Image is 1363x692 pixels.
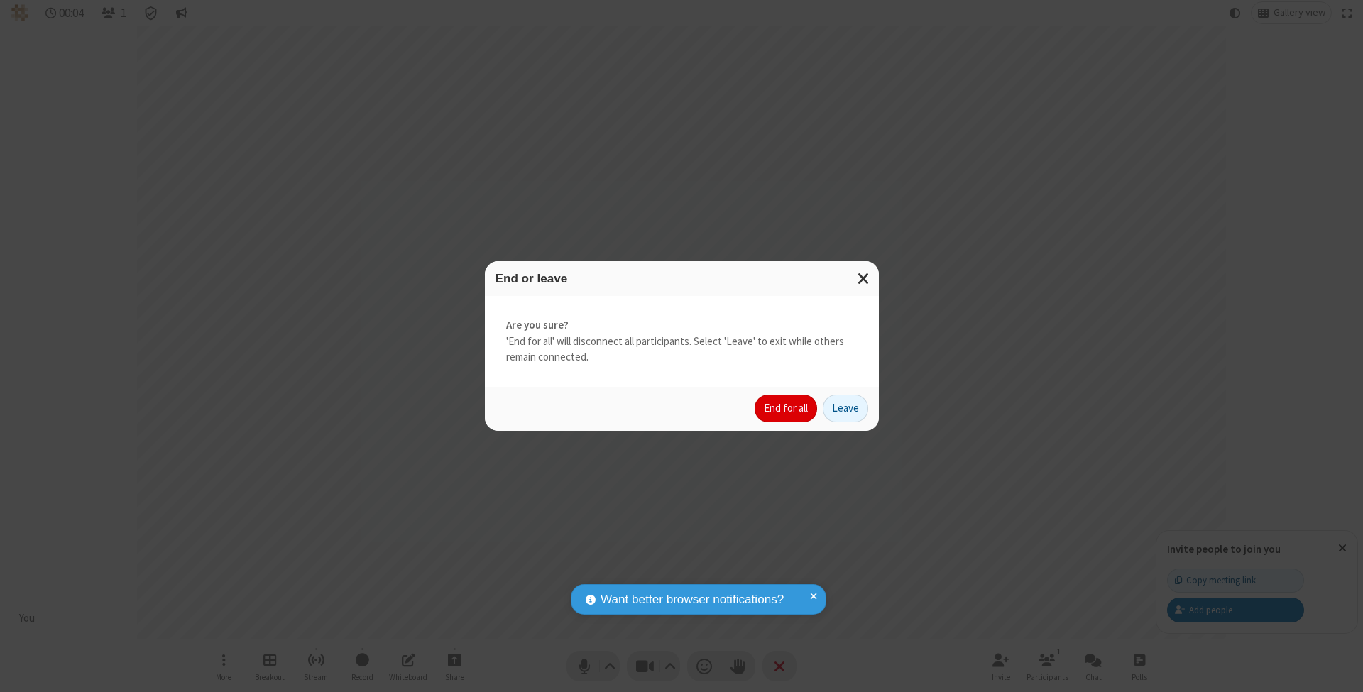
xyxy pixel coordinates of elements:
button: Leave [823,395,868,423]
h3: End or leave [496,272,868,285]
span: Want better browser notifications? [601,591,784,609]
strong: Are you sure? [506,317,858,334]
div: 'End for all' will disconnect all participants. Select 'Leave' to exit while others remain connec... [485,296,879,387]
button: Close modal [849,261,879,296]
button: End for all [755,395,817,423]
